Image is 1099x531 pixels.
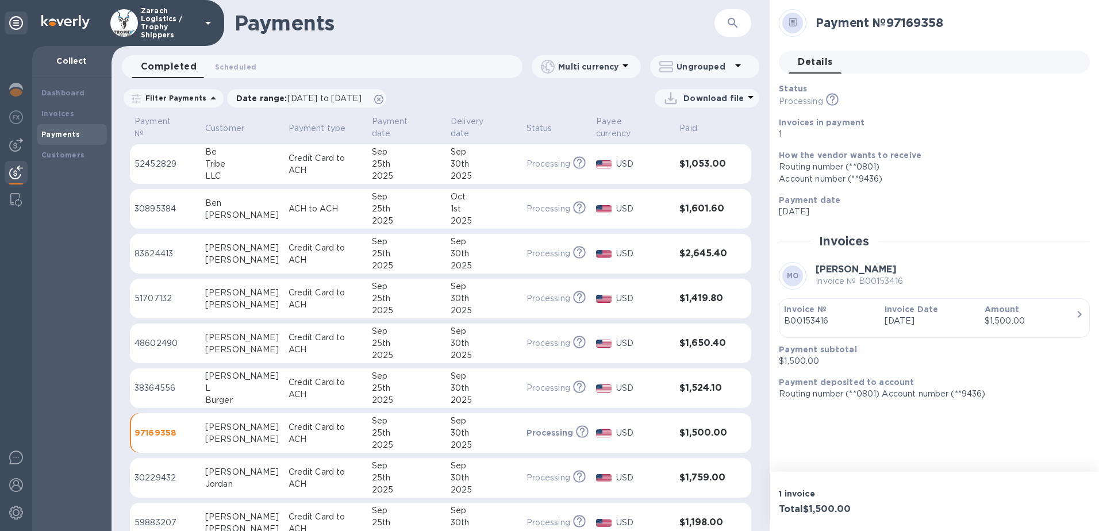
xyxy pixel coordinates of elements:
span: Details [798,54,832,70]
img: USD [596,429,612,437]
p: 52452829 [135,158,196,170]
p: Download file [683,93,744,104]
p: Processing [527,248,570,260]
h2: Invoices [819,234,869,248]
div: 2025 [372,215,441,227]
div: [PERSON_NAME] [205,370,279,382]
div: 25th [372,248,441,260]
div: 2025 [451,484,517,496]
div: 2025 [372,439,441,451]
div: Sep [372,236,441,248]
div: Sep [372,505,441,517]
div: Sep [372,325,441,337]
div: Unpin categories [5,11,28,34]
div: Sep [372,415,441,427]
div: 30th [451,158,517,170]
div: 30th [451,382,517,394]
div: 30th [451,472,517,484]
p: Credit Card to ACH [289,332,363,356]
img: USD [596,474,612,482]
div: 1st [451,203,517,215]
img: USD [596,295,612,303]
p: USD [616,158,671,170]
b: Payment deposited to account [779,378,914,387]
div: [PERSON_NAME] [205,511,279,523]
div: 2025 [372,170,441,182]
div: [PERSON_NAME] [205,332,279,344]
div: Sep [451,325,517,337]
div: 30th [451,248,517,260]
p: USD [616,293,671,305]
img: USD [596,519,612,527]
div: [PERSON_NAME] [205,344,279,356]
h3: $2,645.40 [679,248,728,259]
b: Invoices [41,109,74,118]
img: USD [596,384,612,393]
span: Scheduled [215,61,256,73]
p: Processing [527,517,570,529]
div: 2025 [451,215,517,227]
b: Invoices in payment [779,118,864,127]
p: USD [616,517,671,529]
div: 2025 [451,349,517,361]
img: Foreign exchange [9,110,23,124]
div: [PERSON_NAME] [205,254,279,266]
span: Delivery date [451,116,517,140]
div: 2025 [372,260,441,272]
span: [DATE] to [DATE] [287,94,362,103]
div: [PERSON_NAME] [205,299,279,311]
p: Processing [527,337,570,349]
p: Paid [679,122,697,134]
div: Sep [451,505,517,517]
b: Status [779,84,807,93]
b: Customers [41,151,85,159]
img: USD [596,340,612,348]
div: Sep [372,370,441,382]
div: 25th [372,427,441,439]
b: Invoice № [784,305,826,314]
img: USD [596,160,612,168]
h1: Payments [235,11,714,35]
p: Payment date [372,116,426,140]
div: Sep [451,415,517,427]
p: USD [616,248,671,260]
p: Invoice № B00153416 [816,275,903,287]
div: [PERSON_NAME] [205,242,279,254]
span: Payment № [135,116,196,140]
div: Account number (**9436) [779,173,1081,185]
div: 25th [372,472,441,484]
div: 25th [372,337,441,349]
span: Completed [141,59,197,75]
b: Payment date [779,195,840,205]
div: Sep [372,280,441,293]
p: Credit Card to ACH [289,466,363,490]
span: Payment date [372,116,441,140]
div: Sep [372,191,441,203]
p: Credit Card to ACH [289,152,363,176]
p: Credit Card to ACH [289,421,363,445]
div: 2025 [372,394,441,406]
p: 59883207 [135,517,196,529]
p: 1 invoice [779,488,929,499]
p: Routing number (**0801) Account number (**9436) [779,388,1081,400]
button: Invoice №B00153416Invoice Date[DATE]Amount$1,500.00 [779,298,1090,338]
span: Status [527,122,567,134]
h3: Total $1,500.00 [779,504,929,515]
p: 38364556 [135,382,196,394]
div: L [205,382,279,394]
div: [PERSON_NAME] [205,421,279,433]
div: 30th [451,517,517,529]
div: Sep [451,280,517,293]
div: 2025 [372,349,441,361]
div: [PERSON_NAME] [205,287,279,299]
p: Processing [527,293,570,305]
div: 2025 [451,394,517,406]
div: 25th [372,517,441,529]
p: 51707132 [135,293,196,305]
div: 2025 [451,439,517,451]
div: Be [205,146,279,158]
div: Oct [451,191,517,203]
div: 25th [372,382,441,394]
div: Routing number (**0801) [779,161,1081,173]
span: Paid [679,122,712,134]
